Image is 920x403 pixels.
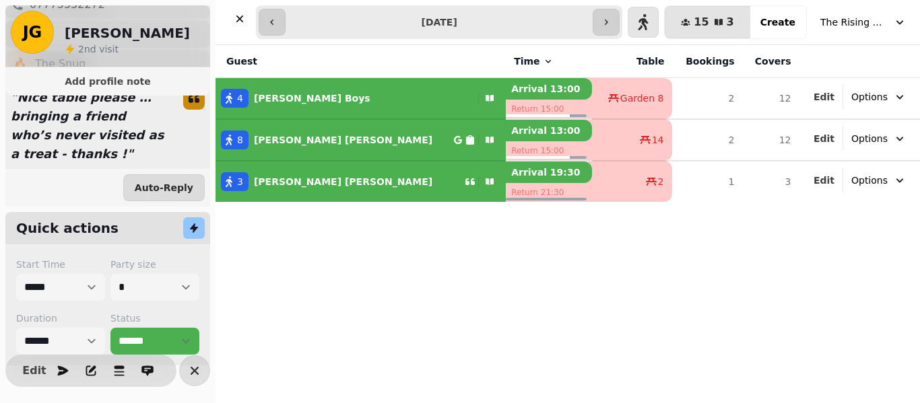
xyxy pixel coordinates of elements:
[16,219,119,237] h2: Quick actions
[814,132,834,145] button: Edit
[592,45,673,78] th: Table
[110,258,199,271] label: Party size
[820,15,888,29] span: The Rising Sun
[672,161,742,202] td: 1
[851,132,888,145] span: Options
[843,85,915,109] button: Options
[851,174,888,187] span: Options
[652,133,664,147] span: 14
[237,175,243,188] span: 3
[11,73,205,90] button: Add profile note
[16,312,105,325] label: Duration
[506,183,592,202] p: Return 21:30
[658,175,664,188] span: 2
[216,166,506,198] button: 3[PERSON_NAME] [PERSON_NAME]
[843,168,915,192] button: Options
[506,161,592,183] p: Arrival 19:30
[814,174,834,187] button: Edit
[814,134,834,143] span: Edit
[23,24,42,40] span: JG
[254,133,432,147] p: [PERSON_NAME] [PERSON_NAME]
[620,91,664,105] span: Garden 8
[694,17,709,28] span: 15
[216,82,506,114] button: 4[PERSON_NAME] Boys
[506,141,592,160] p: Return 15:00
[743,161,799,202] td: 3
[506,100,592,118] p: Return 15:00
[672,45,742,78] th: Bookings
[216,45,506,78] th: Guest
[665,6,750,38] button: 153
[727,17,734,28] span: 3
[237,133,243,147] span: 8
[843,126,915,151] button: Options
[123,174,205,201] button: Auto-Reply
[814,92,834,102] span: Edit
[760,17,795,27] span: Create
[216,124,506,156] button: 8[PERSON_NAME] [PERSON_NAME]
[514,54,553,68] button: Time
[78,44,84,54] span: 2
[254,91,370,105] p: [PERSON_NAME] Boys
[21,357,48,384] button: Edit
[506,78,592,100] p: Arrival 13:00
[22,77,194,86] span: Add profile note
[237,91,243,105] span: 4
[506,120,592,141] p: Arrival 13:00
[814,176,834,185] span: Edit
[26,365,42,376] span: Edit
[743,45,799,78] th: Covers
[16,258,105,271] label: Start Time
[672,78,742,120] td: 2
[78,42,119,56] p: visit
[814,90,834,104] button: Edit
[84,44,99,54] span: nd
[514,54,539,68] span: Time
[851,90,888,104] span: Options
[743,78,799,120] td: 12
[110,312,199,325] label: Status
[743,119,799,161] td: 12
[750,6,806,38] button: Create
[135,183,193,192] span: Auto-Reply
[254,175,432,188] p: [PERSON_NAME] [PERSON_NAME]
[812,10,915,34] button: The Rising Sun
[672,119,742,161] td: 2
[5,83,172,169] p: " Nice table please … bringing a friend who’s never visited as a treat - thanks ! "
[65,24,190,42] h2: [PERSON_NAME]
